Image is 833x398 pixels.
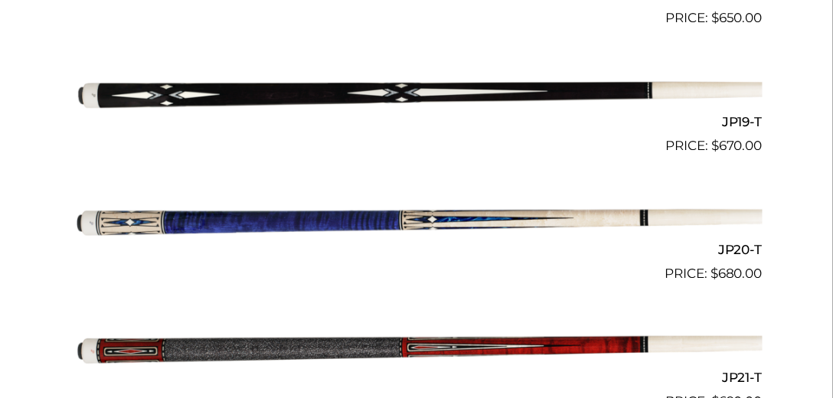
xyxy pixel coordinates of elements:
[70,162,763,283] a: JP20-T $680.00
[710,266,718,281] span: $
[70,34,763,149] img: JP19-T
[711,10,763,25] bdi: 650.00
[711,138,719,153] span: $
[711,10,719,25] span: $
[711,138,763,153] bdi: 670.00
[710,266,763,281] bdi: 680.00
[70,34,763,155] a: JP19-T $670.00
[70,162,763,277] img: JP20-T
